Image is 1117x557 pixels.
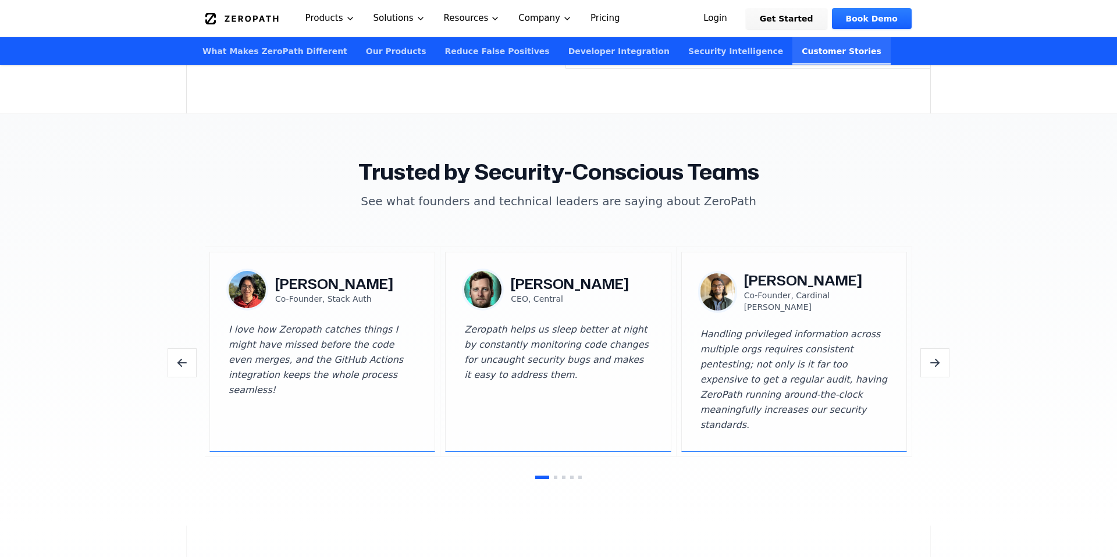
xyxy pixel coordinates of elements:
h3: [PERSON_NAME] [744,271,888,290]
button: Previous testimonials [168,348,197,377]
button: Go to testimonial 3 [562,476,565,479]
blockquote: Zeropath helps us sleep better at night by constantly monitoring code changes for uncaught securi... [464,322,652,433]
a: Our Products [357,37,436,65]
img: Muhammad Khattak [700,273,735,310]
h3: [PERSON_NAME] [511,274,629,293]
a: Book Demo [832,8,912,29]
blockquote: I love how Zeropath catches things I might have missed before the code even merges, and the GitHu... [229,322,416,433]
button: Go to testimonial 5 [578,476,582,479]
h3: [PERSON_NAME] [275,274,393,293]
p: Co-Founder, Stack Auth [275,293,393,305]
a: Get Started [746,8,827,29]
a: Login [689,8,741,29]
p: CEO, Central [511,293,629,305]
button: Next testimonials [920,348,949,377]
img: Josh Wymer [464,271,501,308]
a: Reduce False Positives [436,37,559,65]
a: Customer Stories [792,37,891,65]
a: Security Intelligence [679,37,792,65]
button: Go to testimonial 4 [570,476,574,479]
h2: Trusted by Security-Conscious Teams [205,160,912,184]
a: Developer Integration [559,37,679,65]
button: Go to testimonial 1 [535,476,549,479]
button: Go to testimonial 2 [554,476,557,479]
img: Zai Shi [229,271,266,308]
a: What Makes ZeroPath Different [193,37,357,65]
p: See what founders and technical leaders are saying about ZeroPath [335,193,782,209]
p: Co-Founder, Cardinal [PERSON_NAME] [744,290,888,313]
blockquote: Handling privileged information across multiple orgs requires consistent pentesting; not only is ... [700,327,888,433]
